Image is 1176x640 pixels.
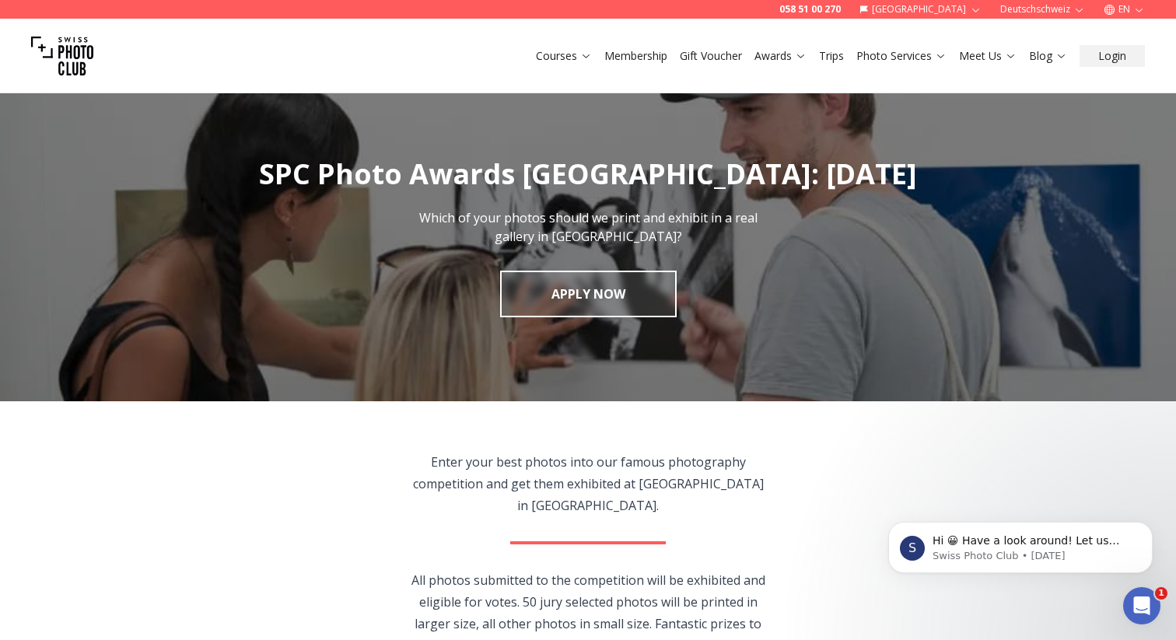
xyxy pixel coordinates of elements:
[748,45,813,67] button: Awards
[411,451,766,516] p: Enter your best photos into our famous photography competition and get them exhibited at [GEOGRAP...
[856,48,947,64] a: Photo Services
[819,48,844,64] a: Trips
[604,48,667,64] a: Membership
[536,48,592,64] a: Courses
[813,45,850,67] button: Trips
[31,25,93,87] img: Swiss photo club
[850,45,953,67] button: Photo Services
[953,45,1023,67] button: Meet Us
[959,48,1017,64] a: Meet Us
[680,48,742,64] a: Gift Voucher
[1080,45,1145,67] button: Login
[1155,587,1167,600] span: 1
[674,45,748,67] button: Gift Voucher
[1123,587,1160,624] iframe: Intercom live chat
[779,3,841,16] a: 058 51 00 270
[1029,48,1067,64] a: Blog
[500,271,677,317] a: APPLY NOW
[598,45,674,67] button: Membership
[754,48,807,64] a: Awards
[1023,45,1073,67] button: Blog
[414,208,762,246] p: Which of your photos should we print and exhibit in a real gallery in [GEOGRAPHIC_DATA]?
[865,489,1176,598] iframe: Intercom notifications message
[530,45,598,67] button: Courses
